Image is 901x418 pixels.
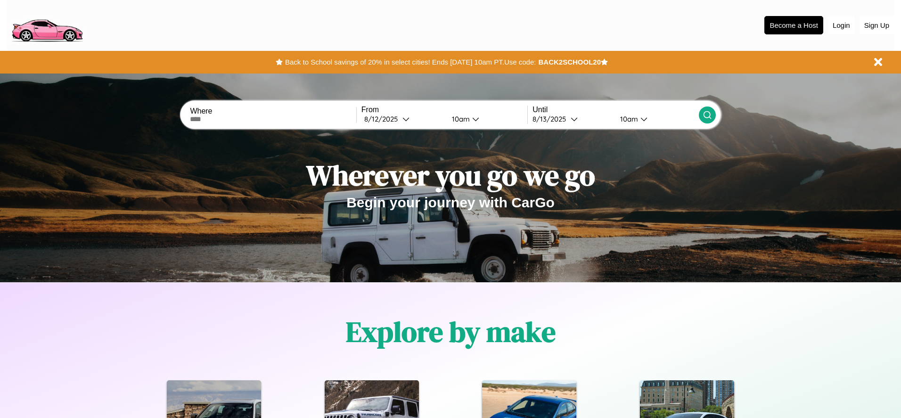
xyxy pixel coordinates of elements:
div: 10am [447,115,472,123]
h1: Explore by make [346,312,556,351]
label: Where [190,107,356,115]
button: 8/12/2025 [361,114,444,124]
div: 8 / 12 / 2025 [364,115,402,123]
button: 10am [444,114,527,124]
button: Login [828,16,855,34]
label: From [361,106,527,114]
b: BACK2SCHOOL20 [538,58,601,66]
button: Back to School savings of 20% in select cities! Ends [DATE] 10am PT.Use code: [283,56,538,69]
img: logo [7,5,87,44]
div: 8 / 13 / 2025 [532,115,571,123]
button: Sign Up [860,16,894,34]
button: 10am [613,114,698,124]
button: Become a Host [764,16,823,34]
div: 10am [615,115,640,123]
label: Until [532,106,698,114]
